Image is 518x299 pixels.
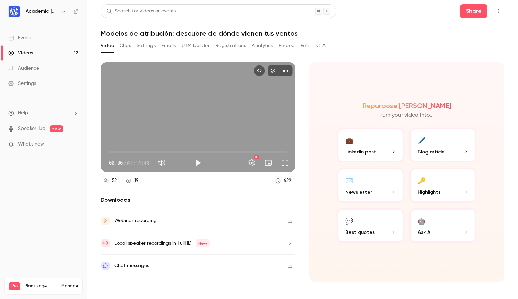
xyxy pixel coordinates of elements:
[345,215,353,226] div: 💬
[101,40,114,51] button: Video
[9,282,20,290] span: Pro
[8,109,78,117] li: help-dropdown-opener
[345,135,353,146] div: 💼
[101,176,120,185] a: 52
[272,176,295,185] a: 62%
[134,177,139,184] div: 19
[8,80,36,87] div: Settings
[252,40,273,51] button: Analytics
[380,111,434,120] p: Turn your video into...
[26,8,58,15] h6: Academia [DOMAIN_NAME]
[409,128,476,162] button: 🖊️Blog article
[61,283,78,289] a: Manage
[109,159,123,167] span: 00:00
[301,40,311,51] button: Polls
[493,6,504,17] button: Top Bar Actions
[284,177,292,184] div: 62 %
[278,156,292,170] button: Full screen
[120,40,131,51] button: Clips
[409,208,476,243] button: 🤖Ask Ai...
[9,6,20,17] img: Academia WordPress.com
[418,188,441,196] span: Highlights
[25,283,57,289] span: Plan usage
[127,159,149,167] span: 01:15:48
[254,155,259,159] div: HD
[8,50,33,56] div: Videos
[245,156,259,170] button: Settings
[101,196,295,204] h2: Downloads
[50,125,63,132] span: new
[137,40,156,51] button: Settings
[460,4,487,18] button: Share
[418,229,434,236] span: Ask Ai...
[418,135,425,146] div: 🖊️
[337,208,404,243] button: 💬Best quotes
[196,239,210,247] span: New
[363,102,451,110] h2: Repurpose [PERSON_NAME]
[114,239,210,247] div: Local speaker recordings in FullHD
[268,65,293,76] button: Trim
[155,156,169,170] button: Mute
[114,262,149,270] div: Chat messages
[337,168,404,203] button: ✉️Newsletter
[18,125,45,132] a: SpeakerHub
[112,177,117,184] div: 52
[101,29,504,37] h1: Modelos de atribución: descubre de dónde vienen tus ventas
[418,175,425,186] div: 🔑
[18,141,44,148] span: What's new
[418,215,425,226] div: 🤖
[261,156,275,170] button: Turn on miniplayer
[345,229,375,236] span: Best quotes
[316,40,326,51] button: CTA
[8,34,32,41] div: Events
[109,159,149,167] div: 00:00
[345,148,376,156] span: LinkedIn post
[337,128,404,162] button: 💼LinkedIn post
[8,65,39,72] div: Audience
[345,188,372,196] span: Newsletter
[254,65,265,76] button: Embed video
[418,148,445,156] span: Blog article
[123,159,126,167] span: /
[106,8,176,15] div: Search for videos or events
[123,176,142,185] a: 19
[114,217,157,225] div: Webinar recording
[18,109,28,117] span: Help
[215,40,246,51] button: Registrations
[191,156,205,170] button: Play
[279,40,295,51] button: Embed
[345,175,353,186] div: ✉️
[182,40,210,51] button: UTM builder
[409,168,476,203] button: 🔑Highlights
[161,40,176,51] button: Emails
